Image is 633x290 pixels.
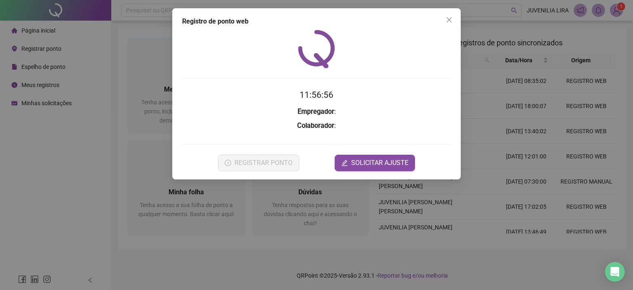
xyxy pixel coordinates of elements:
[443,13,456,26] button: Close
[335,155,415,171] button: editSOLICITAR AJUSTE
[297,122,334,130] strong: Colaborador
[351,158,408,168] span: SOLICITAR AJUSTE
[341,160,348,166] span: edit
[218,155,299,171] button: REGISTRAR PONTO
[298,108,334,116] strong: Empregador
[298,30,335,68] img: QRPoint
[605,262,625,282] div: Open Intercom Messenger
[182,106,451,117] h3: :
[446,17,452,23] span: close
[182,17,451,26] div: Registro de ponto web
[300,90,333,100] time: 11:56:56
[182,120,451,131] h3: :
